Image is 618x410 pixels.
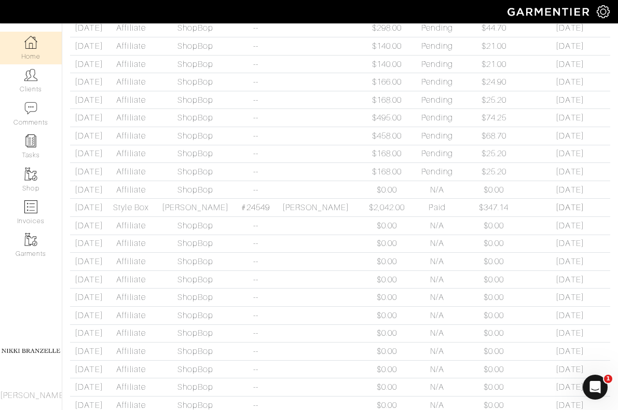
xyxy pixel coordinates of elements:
[237,73,274,91] td: --
[357,145,416,163] td: $168.00
[154,145,237,163] td: ShopBop
[70,55,108,73] td: [DATE]
[357,199,416,217] td: $2,042.00
[108,217,154,235] td: Affiliate
[154,37,237,56] td: ShopBop
[237,109,274,127] td: --
[237,235,274,253] td: --
[24,36,37,49] img: dashboard-icon-dbcd8f5a0b271acd01030246c82b418ddd0df26cd7fceb0bd07c9910d44c42f6.png
[154,55,237,73] td: ShopBop
[530,73,610,91] td: [DATE]
[154,360,237,378] td: ShopBop
[154,217,237,235] td: ShopBop
[530,19,610,37] td: [DATE]
[24,200,37,213] img: orders-icon-0abe47150d42831381b5fb84f609e132dff9fe21cb692f30cb5eec754e2cba89.png
[458,55,530,73] td: $21.00
[237,19,274,37] td: --
[154,378,237,397] td: ShopBop
[357,181,416,199] td: $0.00
[237,378,274,397] td: --
[70,343,108,361] td: [DATE]
[154,253,237,271] td: ShopBop
[357,163,416,181] td: $168.00
[108,127,154,145] td: Affiliate
[458,307,530,325] td: $0.00
[357,127,416,145] td: $458.00
[154,270,237,289] td: ShopBop
[237,181,274,199] td: --
[154,307,237,325] td: ShopBop
[24,134,37,147] img: reminder-icon-8004d30b9f0a5d33ae49ab947aed9ed385cf756f9e5892f1edd6e32f2345188e.png
[108,235,154,253] td: Affiliate
[154,181,237,199] td: ShopBop
[70,199,108,217] td: [DATE]
[502,3,597,21] img: garmentier-logo-header-white-b43fb05a5012e4ada735d5af1a66efaba907eab6374d6393d1fbf88cb4ef424d.png
[458,109,530,127] td: $74.25
[530,343,610,361] td: [DATE]
[417,378,458,397] td: N/A
[417,343,458,361] td: N/A
[417,199,458,217] td: Paid
[530,307,610,325] td: [DATE]
[70,289,108,307] td: [DATE]
[458,73,530,91] td: $24.90
[237,55,274,73] td: --
[237,307,274,325] td: --
[24,168,37,181] img: garments-icon-b7da505a4dc4fd61783c78ac3ca0ef83fa9d6f193b1c9dc38574b1d14d53ca28.png
[556,203,584,212] a: [DATE]
[597,5,610,18] img: gear-icon-white-bd11855cb880d31180b6d7d6211b90ccbf57a29d726f0c71d8c61bd08dd39cc2.png
[583,375,608,400] iframe: Intercom live chat
[458,289,530,307] td: $0.00
[108,360,154,378] td: Affiliate
[237,324,274,343] td: --
[357,91,416,109] td: $168.00
[458,127,530,145] td: $68.70
[70,163,108,181] td: [DATE]
[154,235,237,253] td: ShopBop
[357,55,416,73] td: $140.00
[70,37,108,56] td: [DATE]
[237,127,274,145] td: --
[70,19,108,37] td: [DATE]
[154,324,237,343] td: ShopBop
[417,307,458,325] td: N/A
[458,270,530,289] td: $0.00
[357,360,416,378] td: $0.00
[237,217,274,235] td: --
[530,37,610,56] td: [DATE]
[70,181,108,199] td: [DATE]
[237,37,274,56] td: --
[70,73,108,91] td: [DATE]
[154,73,237,91] td: ShopBop
[70,145,108,163] td: [DATE]
[237,270,274,289] td: --
[108,307,154,325] td: Affiliate
[154,127,237,145] td: ShopBop
[458,199,530,217] td: $347.14
[530,163,610,181] td: [DATE]
[357,19,416,37] td: $298.00
[357,37,416,56] td: $140.00
[357,343,416,361] td: $0.00
[241,203,269,212] a: #24549
[417,163,458,181] td: Pending
[70,324,108,343] td: [DATE]
[108,145,154,163] td: Affiliate
[108,289,154,307] td: Affiliate
[237,163,274,181] td: --
[417,253,458,271] td: N/A
[274,199,357,217] td: [PERSON_NAME]
[417,217,458,235] td: N/A
[237,91,274,109] td: --
[417,289,458,307] td: N/A
[417,109,458,127] td: Pending
[530,289,610,307] td: [DATE]
[108,37,154,56] td: Affiliate
[357,235,416,253] td: $0.00
[70,91,108,109] td: [DATE]
[530,360,610,378] td: [DATE]
[108,199,154,217] td: Style Box
[357,109,416,127] td: $495.00
[458,19,530,37] td: $44.70
[458,91,530,109] td: $25.20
